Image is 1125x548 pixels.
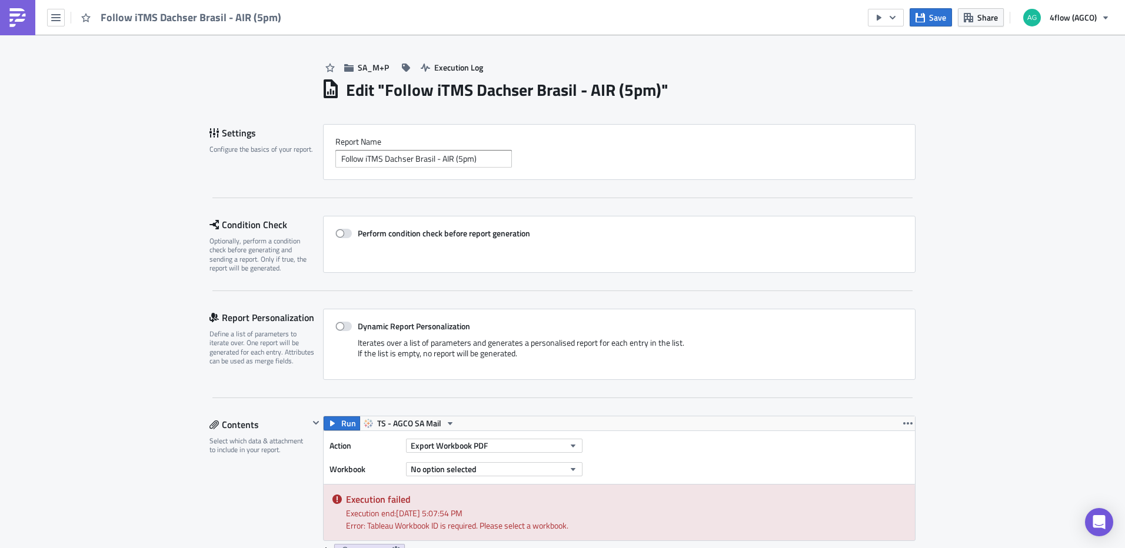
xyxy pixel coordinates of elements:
[335,136,903,147] label: Report Nam﻿e
[1050,11,1097,24] span: 4flow (AGCO)
[415,58,489,76] button: Execution Log
[335,338,903,367] div: Iterates over a list of parameters and generates a personalised report for each entry in the list...
[209,124,323,142] div: Settings
[1085,508,1113,536] div: Open Intercom Messenger
[209,416,309,433] div: Contents
[341,416,356,430] span: Run
[209,216,323,233] div: Condition Check
[338,58,395,76] button: SA_M+P
[434,61,483,73] span: Execution Log
[324,416,360,430] button: Run
[209,145,315,153] div: Configure the basics of your report.
[209,236,315,273] div: Optionally, perform a condition check before generating and sending a report. Only if true, the r...
[377,416,441,430] span: TS - AGCO SA Mail
[358,227,530,239] strong: Perform condition check before report generation
[358,61,389,73] span: SA_M+P
[346,507,906,519] div: Execution end: [DATE] 5:07:54 PM
[406,462,583,476] button: No option selected
[209,329,315,366] div: Define a list of parameters to iterate over. One report will be generated for each entry. Attribu...
[1022,8,1042,28] img: Avatar
[5,5,562,14] p: Segue as cargas atribuídas no modal aéreo com os dados dos responsáveis pela criação das TOs.
[346,519,906,532] div: Error: Tableau Workbook ID is required. Please select a workbook.
[910,8,952,26] button: Save
[346,494,906,504] h5: Execution failed
[360,416,459,430] button: TS - AGCO SA Mail
[101,11,282,24] span: Follow iTMS Dachser Brasil - AIR (5pm)
[5,5,562,14] body: Rich Text Area. Press ALT-0 for help.
[1016,5,1116,31] button: 4flow (AGCO)
[358,320,470,332] strong: Dynamic Report Personalization
[309,416,323,430] button: Hide content
[329,460,400,478] label: Workbook
[329,437,400,455] label: Action
[346,79,668,101] h1: Edit " Follow iTMS Dachser Brasil - AIR (5pm) "
[958,8,1004,26] button: Share
[8,8,27,27] img: PushMetrics
[929,11,946,24] span: Save
[977,11,998,24] span: Share
[411,463,477,475] span: No option selected
[411,439,488,452] span: Export Workbook PDF
[209,309,323,326] div: Report Personalization
[209,436,309,455] div: Select which data & attachment to include in your report.
[406,439,583,453] button: Export Workbook PDF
